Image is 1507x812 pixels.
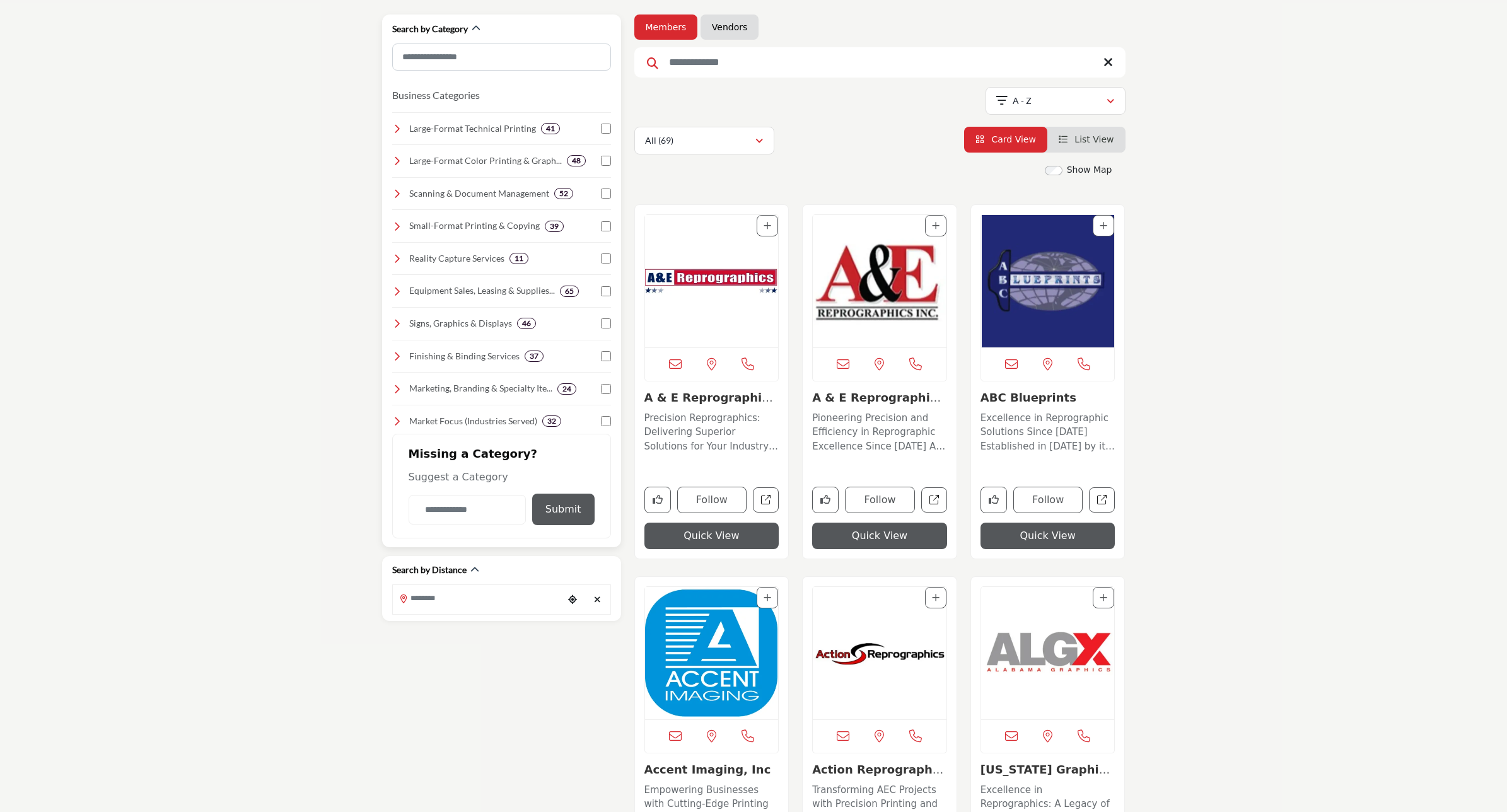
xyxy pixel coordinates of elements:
[409,382,552,395] h4: Marketing, Branding & Specialty Items: Design and creative services, marketing support, and speci...
[980,391,1115,405] h3: ABC Blueprints
[812,408,947,454] a: Pioneering Precision and Efficiency in Reprographic Excellence Since [DATE] As a longstanding lea...
[409,284,555,297] h4: Equipment Sales, Leasing & Supplies: Equipment sales, leasing, service, and resale of plotters, s...
[813,587,946,719] img: Action Reprographics
[588,586,607,613] div: Clear search location
[634,127,774,154] button: All (69)
[601,253,611,264] input: Select Reality Capture Services checkbox
[646,21,687,33] a: Members
[764,593,771,603] a: Add To List
[712,21,747,33] a: Vendors
[601,384,611,394] input: Select Marketing, Branding & Specialty Items checkbox
[409,122,536,135] h4: Large-Format Technical Printing: High-quality printing for blueprints, construction and architect...
[981,215,1115,347] img: ABC Blueprints
[525,351,544,362] div: 37 Results For Finishing & Binding Services
[601,318,611,328] input: Select Signs, Graphics & Displays checkbox
[559,189,568,198] b: 52
[845,487,915,513] button: Follow
[986,87,1126,115] button: A - Z
[644,391,776,418] a: A & E Reprographics ...
[812,487,839,513] button: Like company
[644,763,771,776] a: Accent Imaging, Inc
[644,487,671,513] button: Like company
[813,215,946,347] a: Open Listing in new tab
[932,593,940,603] a: Add To List
[542,415,561,427] div: 32 Results For Market Focus (Industries Served)
[812,391,941,418] a: A & E Reprographics,...
[812,763,947,777] h3: Action Reprographics
[572,156,581,165] b: 48
[601,188,611,199] input: Select Scanning & Document Management checkbox
[980,487,1007,513] button: Like company
[409,415,537,427] h4: Market Focus (Industries Served): Tailored solutions for industries like architecture, constructi...
[1013,487,1083,513] button: Follow
[565,287,574,296] b: 65
[932,221,940,231] a: Add To List
[980,408,1115,454] a: Excellence in Reprographic Solutions Since [DATE] Established in [DATE] by its founder [PERSON_NA...
[645,587,779,719] img: Accent Imaging, Inc
[1067,163,1112,177] label: Show Map
[644,411,779,454] p: Precision Reprographics: Delivering Superior Solutions for Your Industry Needs Located in [GEOGRA...
[812,391,947,405] h3: A & E Reprographics, Inc. VA
[532,494,595,525] button: Submit
[812,763,943,790] a: Action Reprographics...
[392,43,611,71] input: Search Category
[517,318,536,329] div: 46 Results For Signs, Graphics & Displays
[1100,221,1107,231] a: Add To List
[645,215,779,347] a: Open Listing in new tab
[392,88,480,103] button: Business Categories
[601,156,611,166] input: Select Large-Format Color Printing & Graphics checkbox
[812,411,947,454] p: Pioneering Precision and Efficiency in Reprographic Excellence Since [DATE] As a longstanding lea...
[1100,593,1107,603] a: Add To List
[813,215,946,347] img: A & E Reprographics, Inc. VA
[409,317,512,330] h4: Signs, Graphics & Displays: Exterior/interior building signs, trade show booths, event displays, ...
[1074,134,1114,144] span: List View
[409,350,520,362] h4: Finishing & Binding Services: Laminating, binding, folding, trimming, and other finishing touches...
[644,523,779,549] button: Quick View
[601,124,611,134] input: Select Large-Format Technical Printing checkbox
[981,215,1115,347] a: Open Listing in new tab
[560,286,579,297] div: 65 Results For Equipment Sales, Leasing & Supplies
[409,495,526,525] input: Category Name
[409,154,562,167] h4: Large-Format Color Printing & Graphics: Banners, posters, vehicle wraps, and presentation graphics.
[557,383,576,395] div: 24 Results For Marketing, Branding & Specialty Items
[980,523,1115,549] button: Quick View
[645,134,673,147] p: All (69)
[409,187,549,200] h4: Scanning & Document Management: Digital conversion, archiving, indexing, secure storage, and stre...
[677,487,747,513] button: Follow
[392,564,467,576] h2: Search by Distance
[921,487,947,513] a: Open a-e-reprographics-inc-va in new tab
[645,215,779,347] img: A & E Reprographics - AZ
[644,408,779,454] a: Precision Reprographics: Delivering Superior Solutions for Your Industry Needs Located in [GEOGRA...
[567,155,586,166] div: 48 Results For Large-Format Color Printing & Graphics
[764,221,771,231] a: Add To List
[812,523,947,549] button: Quick View
[563,586,582,613] div: Choose your current location
[980,763,1112,790] a: [US_STATE] Graphics & E...
[550,222,559,231] b: 39
[393,586,563,611] input: Search Location
[409,447,595,470] h2: Missing a Category?
[1059,134,1114,144] a: View List
[634,47,1126,78] input: Search Keyword
[515,254,523,263] b: 11
[601,286,611,296] input: Select Equipment Sales, Leasing & Supplies checkbox
[1089,487,1115,513] a: Open abc-blueprints in new tab
[547,417,556,426] b: 32
[409,252,504,265] h4: Reality Capture Services: Laser scanning, BIM modeling, photogrammetry, 3D scanning, and other ad...
[601,221,611,231] input: Select Small-Format Printing & Copying checkbox
[546,124,555,133] b: 41
[645,587,779,719] a: Open Listing in new tab
[601,416,611,426] input: Select Market Focus (Industries Served) checkbox
[509,253,528,264] div: 11 Results For Reality Capture Services
[981,587,1115,719] img: Alabama Graphics & Engineering Supply, Inc.
[813,587,946,719] a: Open Listing in new tab
[980,411,1115,454] p: Excellence in Reprographic Solutions Since [DATE] Established in [DATE] by its founder [PERSON_NA...
[753,487,779,513] a: Open a-e-reprographics-az in new tab
[601,351,611,361] input: Select Finishing & Binding Services checkbox
[545,221,564,232] div: 39 Results For Small-Format Printing & Copying
[1013,95,1032,107] p: A - Z
[991,134,1035,144] span: Card View
[522,319,531,328] b: 46
[392,23,468,35] h2: Search by Category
